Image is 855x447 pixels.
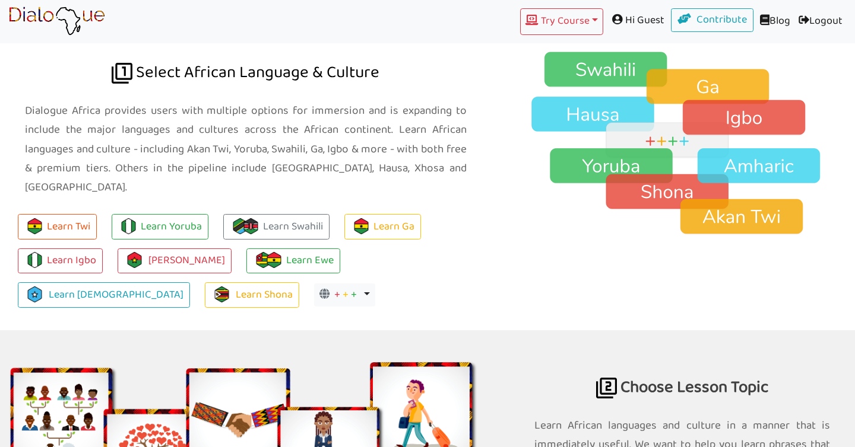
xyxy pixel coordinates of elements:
a: Learn Igbo [18,248,103,274]
img: flag-tanzania.fe228584.png [232,218,248,234]
img: zimbabwe.93903875.png [214,286,230,302]
img: flag-ghana.106b55d9.png [266,252,282,268]
img: flag-nigeria.710e75b6.png [27,252,43,268]
a: Learn [DEMOGRAPHIC_DATA] [18,282,190,308]
img: kenya.f9bac8fe.png [243,218,259,234]
span: Hi Guest [603,8,671,33]
img: africa language for business travel [596,378,617,398]
img: somalia.d5236246.png [27,286,43,302]
a: Learn Ga [344,214,421,240]
button: Try Course [520,8,603,35]
img: flag-nigeria.710e75b6.png [121,218,137,234]
span: + [334,286,340,304]
img: african language dialogue [112,63,132,84]
p: Dialogue Africa provides users with multiple options for immersion and is expanding to include th... [25,101,467,197]
h2: Select African Language & Culture [25,14,467,95]
h2: Choose Lesson Topic [534,330,831,410]
img: flag-ghana.106b55d9.png [27,218,43,234]
span: + [351,286,357,304]
a: [PERSON_NAME] [118,248,232,274]
button: Learn Twi [18,214,97,240]
a: Contribute [671,8,754,32]
a: Logout [794,8,847,35]
img: togo.0c01db91.png [255,252,271,268]
a: Learn Swahili [223,214,330,240]
a: Learn Ewe [246,248,340,274]
a: Blog [753,8,794,35]
img: learn African language platform app [8,7,105,36]
img: flag-ghana.106b55d9.png [353,218,369,234]
a: Learn Yoruba [112,214,208,240]
span: + [343,286,349,304]
img: burkina-faso.42b537ce.png [126,252,142,268]
button: + + + [314,283,375,307]
a: Learn Shona [205,282,299,308]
